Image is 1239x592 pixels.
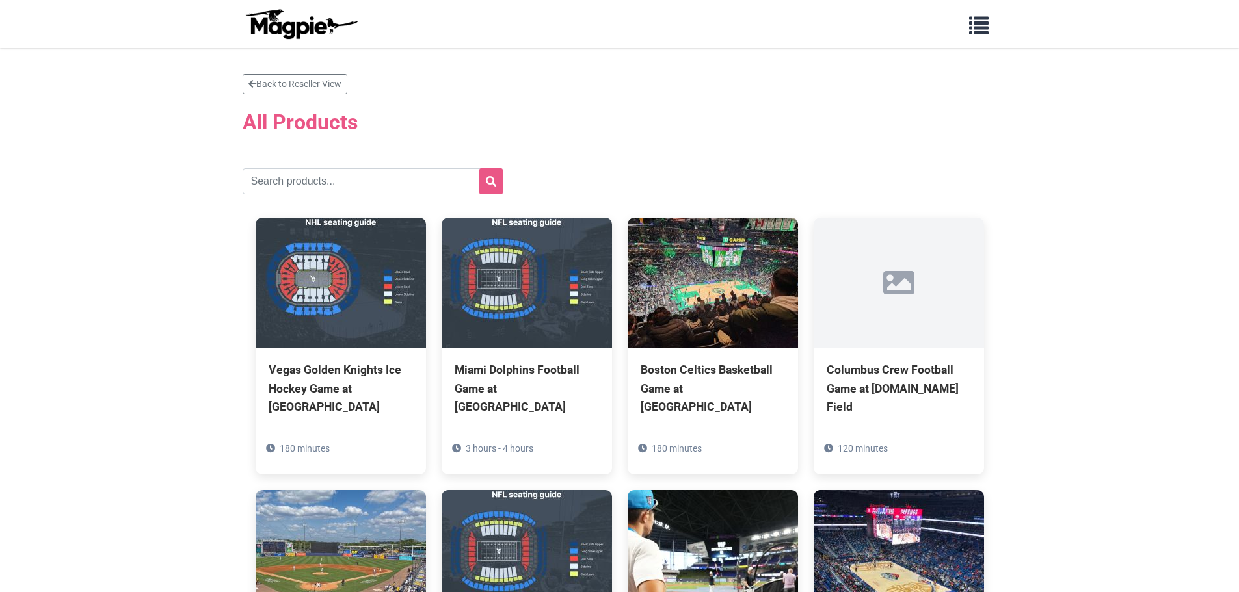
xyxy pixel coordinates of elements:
[455,361,599,415] div: Miami Dolphins Football Game at [GEOGRAPHIC_DATA]
[243,8,360,40] img: logo-ab69f6fb50320c5b225c76a69d11143b.png
[442,218,612,348] img: Miami Dolphins Football Game at Hard Rock Stadium
[652,443,702,454] span: 180 minutes
[838,443,888,454] span: 120 minutes
[827,361,971,415] div: Columbus Crew Football Game at [DOMAIN_NAME] Field
[269,361,413,415] div: Vegas Golden Knights Ice Hockey Game at [GEOGRAPHIC_DATA]
[628,218,798,348] img: Boston Celtics Basketball Game at TD Garden
[256,218,426,348] img: Vegas Golden Knights Ice Hockey Game at T-Mobile Arena
[442,218,612,474] a: Miami Dolphins Football Game at [GEOGRAPHIC_DATA] 3 hours - 4 hours
[243,102,997,142] h2: All Products
[280,443,330,454] span: 180 minutes
[814,218,984,474] a: Columbus Crew Football Game at [DOMAIN_NAME] Field 120 minutes
[466,443,533,454] span: 3 hours - 4 hours
[243,168,503,194] input: Search products...
[628,218,798,474] a: Boston Celtics Basketball Game at [GEOGRAPHIC_DATA] 180 minutes
[256,218,426,474] a: Vegas Golden Knights Ice Hockey Game at [GEOGRAPHIC_DATA] 180 minutes
[641,361,785,415] div: Boston Celtics Basketball Game at [GEOGRAPHIC_DATA]
[243,74,347,94] a: Back to Reseller View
